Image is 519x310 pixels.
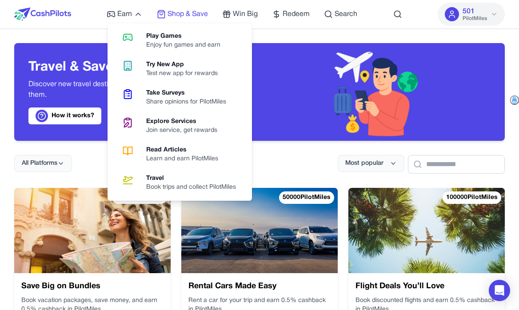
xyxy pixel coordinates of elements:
[438,3,505,26] button: 501PilotMiles
[21,280,164,293] h3: Save Big on Bundles
[324,9,357,20] a: Search
[233,9,258,20] span: Win Big
[22,159,57,168] span: All Platforms
[222,9,258,20] a: Win Big
[14,188,171,273] img: Save Big on Bundles
[146,98,233,107] div: Share opinions for PilotMiles
[146,117,224,126] div: Explore Services
[146,146,225,155] div: Read Articles
[146,174,243,183] div: Travel
[463,15,487,22] span: PilotMiles
[111,140,248,169] a: Read ArticlesLearn and earn PilotMiles
[146,60,225,69] div: Try New App
[28,107,101,124] a: How it works?
[111,112,248,140] a: Explore ServicesJoin service, get rewards
[107,9,143,20] a: Earn
[146,155,225,163] div: Learn and earn PilotMiles
[117,9,132,20] span: Earn
[272,9,310,20] a: Redeem
[146,183,243,192] div: Book trips and collect PilotMiles
[111,169,248,197] a: TravelBook trips and collect PilotMiles
[146,69,225,78] div: Test new app for rewards
[181,188,338,273] img: Rental Cars Made Easy
[279,191,334,204] div: 50000 PilotMiles
[111,55,248,83] a: Try New AppTest new app for rewards
[146,126,224,135] div: Join service, get rewards
[28,60,245,76] h3: Travel & Save. Earn Instantly.
[28,79,245,100] p: Discover new travel destinations, get rewarded the moment you try them.
[168,9,208,20] span: Shop & Save
[348,188,505,273] img: Flight Deals You’ll Love
[111,27,248,55] a: Play GamesEnjoy fun games and earn
[314,43,451,141] img: Header decoration
[283,9,310,20] span: Redeem
[463,6,475,17] span: 501
[443,191,501,204] div: 100000 PilotMiles
[355,280,498,293] h3: Flight Deals You’ll Love
[188,280,331,293] h3: Rental Cars Made Easy
[14,155,72,172] button: All Platforms
[338,155,404,172] button: Most popular
[146,32,228,41] div: Play Games
[345,159,383,168] span: Most popular
[146,41,228,50] div: Enjoy fun games and earn
[111,83,248,112] a: Take SurveysShare opinions for PilotMiles
[157,9,208,20] a: Shop & Save
[489,280,510,301] div: Open Intercom Messenger
[14,8,71,21] img: CashPilots Logo
[146,89,233,98] div: Take Surveys
[335,9,357,20] span: Search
